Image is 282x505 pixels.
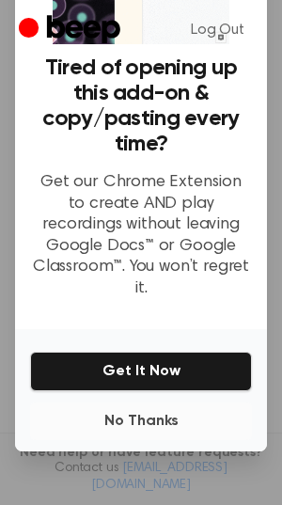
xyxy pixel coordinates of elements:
button: Get It Now [30,352,252,391]
p: Get our Chrome Extension to create AND play recordings without leaving Google Docs™ or Google Cla... [30,172,252,299]
button: No Thanks [30,402,252,440]
a: Beep [19,12,125,49]
a: Log Out [172,8,263,53]
h3: Tired of opening up this add-on & copy/pasting every time? [30,55,252,157]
